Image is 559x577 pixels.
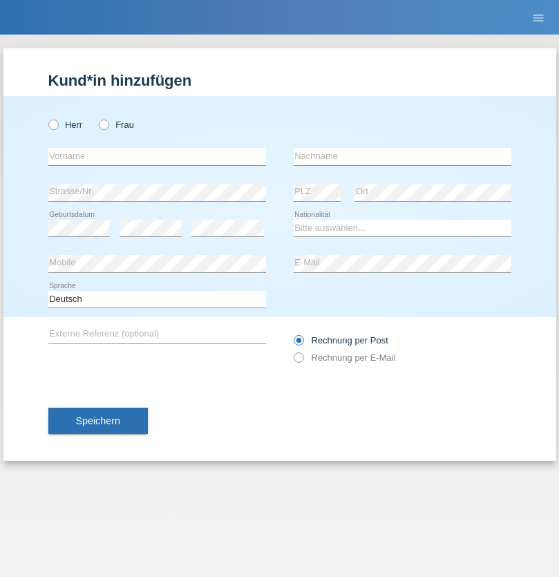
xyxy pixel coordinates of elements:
label: Rechnung per E-Mail [294,352,396,363]
input: Rechnung per Post [294,335,303,352]
label: Frau [99,120,134,130]
i: menu [531,11,545,25]
label: Herr [48,120,83,130]
span: Speichern [76,415,120,426]
h1: Kund*in hinzufügen [48,72,511,89]
button: Speichern [48,408,148,434]
label: Rechnung per Post [294,335,388,346]
input: Rechnung per E-Mail [294,352,303,370]
input: Frau [99,120,108,129]
input: Herr [48,120,57,129]
a: menu [524,13,552,21]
